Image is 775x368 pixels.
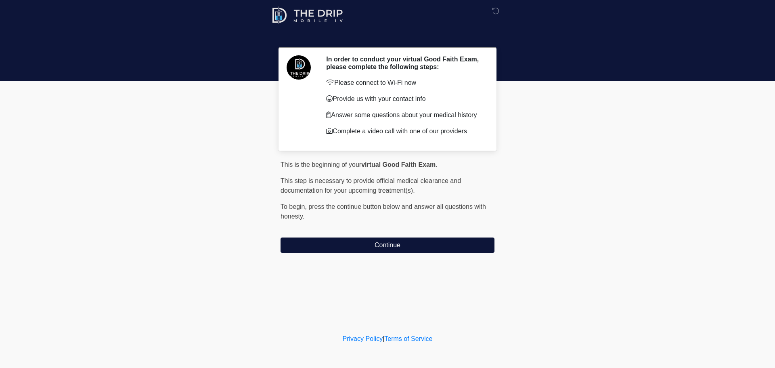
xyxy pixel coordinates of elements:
[383,335,384,342] a: |
[326,94,482,104] p: Provide us with your contact info
[281,161,361,168] span: This is the beginning of your
[436,161,437,168] span: .
[326,110,482,120] p: Answer some questions about your medical history
[281,238,494,253] button: Continue
[281,203,308,210] span: To begin,
[281,203,486,220] span: press the continue button below and answer all questions with honesty.
[361,161,436,168] strong: virtual Good Faith Exam
[326,55,482,71] h2: In order to conduct your virtual Good Faith Exam, please complete the following steps:
[272,6,344,24] img: The Drip Mobile IV Logo
[281,177,461,194] span: This step is necessary to provide official medical clearance and documentation for your upcoming ...
[326,78,482,88] p: Please connect to Wi-Fi now
[384,335,432,342] a: Terms of Service
[343,335,383,342] a: Privacy Policy
[274,29,501,44] h1: ‎ ‎ ‎
[287,55,311,80] img: Agent Avatar
[326,126,482,136] p: Complete a video call with one of our providers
